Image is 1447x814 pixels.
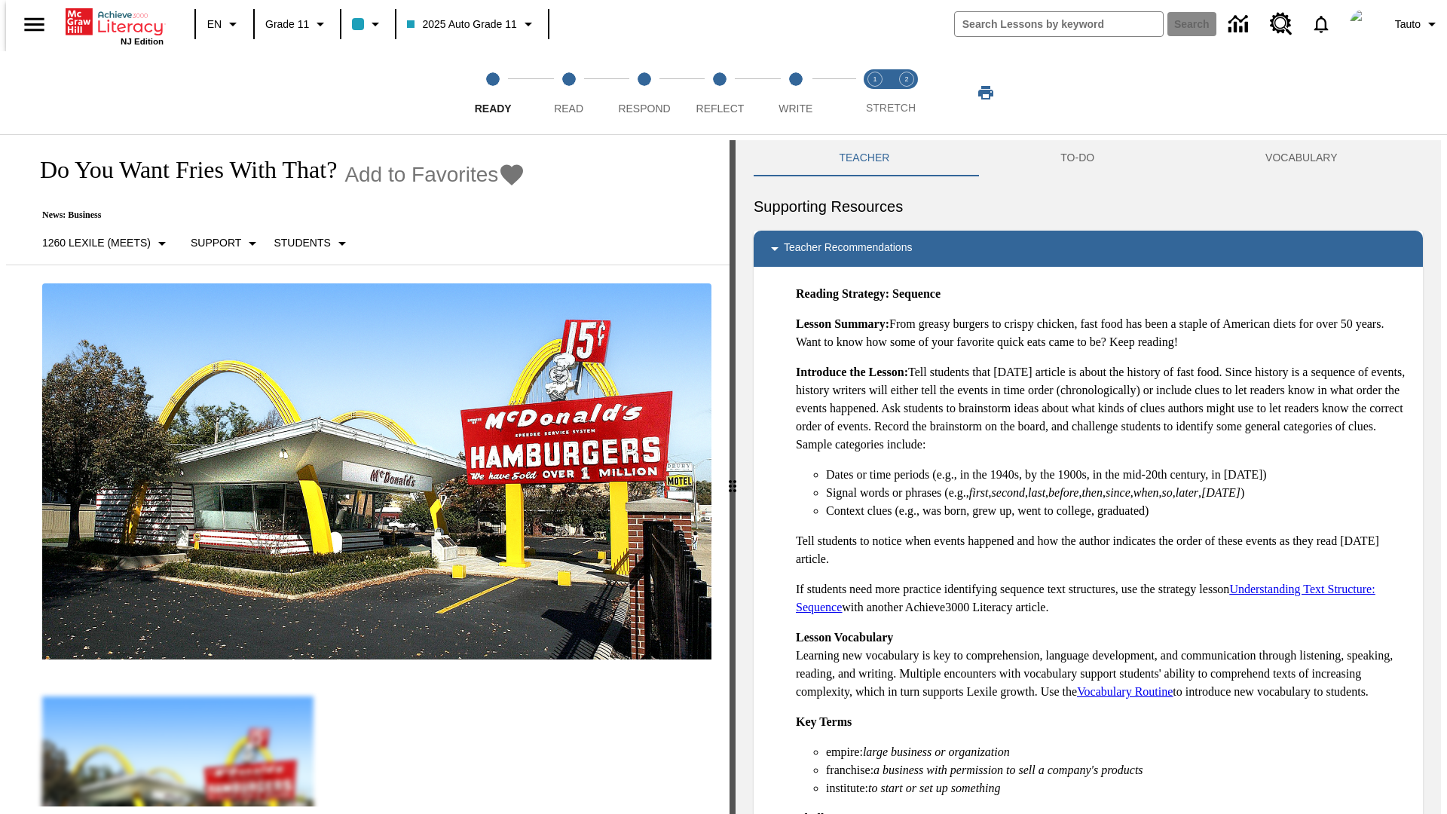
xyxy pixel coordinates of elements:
div: Home [66,5,164,46]
button: Select Lexile, 1260 Lexile (Meets) [36,230,177,257]
p: From greasy burgers to crispy chicken, fast food has been a staple of American diets for over 50 ... [796,315,1411,351]
button: Reflect step 4 of 5 [676,51,763,134]
li: Signal words or phrases (e.g., , , , , , , , , , ) [826,484,1411,502]
em: first [969,486,989,499]
text: 2 [904,75,908,83]
button: Teacher [754,140,975,176]
p: Learning new vocabulary is key to comprehension, language development, and communication through ... [796,629,1411,701]
li: Context clues (e.g., was born, grew up, went to college, graduated) [826,502,1411,520]
p: If students need more practice identifying sequence text structures, use the strategy lesson with... [796,580,1411,617]
div: Press Enter or Spacebar and then press right and left arrow keys to move the slider [730,140,736,814]
p: Tell students that [DATE] article is about the history of fast food. Since history is a sequence ... [796,363,1411,454]
em: a business with permission to sell a company's products [873,764,1143,776]
li: empire: [826,743,1411,761]
h6: Supporting Resources [754,194,1423,219]
text: 1 [873,75,876,83]
img: Avatar [1350,9,1380,39]
input: search field [955,12,1163,36]
button: Grade: Grade 11, Select a grade [259,11,335,38]
em: to start or set up something [868,782,1001,794]
em: before [1048,486,1078,499]
span: Respond [618,103,670,115]
em: last [1028,486,1045,499]
em: when [1133,486,1159,499]
a: Notifications [1302,5,1341,44]
button: Select a new avatar [1341,5,1389,44]
button: Stretch Respond step 2 of 2 [885,51,928,134]
button: Select Student [268,230,356,257]
li: Dates or time periods (e.g., in the 1940s, by the 1900s, in the mid-20th century, in [DATE]) [826,466,1411,484]
a: Data Center [1219,4,1261,45]
img: One of the first McDonald's stores, with the iconic red sign and golden arches. [42,283,711,660]
li: institute: [826,779,1411,797]
div: Instructional Panel Tabs [754,140,1423,176]
span: Write [779,103,812,115]
button: Add to Favorites - Do You Want Fries With That? [344,161,525,188]
em: since [1106,486,1130,499]
button: Scaffolds, Support [185,230,268,257]
div: Teacher Recommendations [754,231,1423,267]
em: later [1176,486,1198,499]
span: Reflect [696,103,745,115]
div: reading [6,140,730,806]
div: activity [736,140,1441,814]
strong: Key Terms [796,715,852,728]
button: Ready step 1 of 5 [449,51,537,134]
span: 2025 Auto Grade 11 [407,17,516,32]
li: franchise: [826,761,1411,779]
button: Read step 2 of 5 [525,51,612,134]
strong: Lesson Vocabulary [796,631,893,644]
button: Class color is light blue. Change class color [346,11,390,38]
button: Respond step 3 of 5 [601,51,688,134]
span: Add to Favorites [344,163,498,187]
em: [DATE] [1201,486,1241,499]
span: Grade 11 [265,17,309,32]
p: Teacher Recommendations [784,240,912,258]
button: Profile/Settings [1389,11,1447,38]
span: NJ Edition [121,37,164,46]
p: 1260 Lexile (Meets) [42,235,151,251]
a: Vocabulary Routine [1077,685,1173,698]
a: Understanding Text Structure: Sequence [796,583,1375,614]
em: so [1162,486,1173,499]
span: EN [207,17,222,32]
em: second [992,486,1025,499]
strong: Lesson Summary: [796,317,889,330]
strong: Introduce the Lesson: [796,366,908,378]
span: Ready [475,103,512,115]
p: Students [274,235,330,251]
strong: Sequence [892,287,941,300]
button: Class: 2025 Auto Grade 11, Select your class [401,11,543,38]
button: TO-DO [975,140,1180,176]
button: Print [962,79,1010,106]
p: News: Business [24,210,525,221]
p: Tell students to notice when events happened and how the author indicates the order of these even... [796,532,1411,568]
a: Resource Center, Will open in new tab [1261,4,1302,44]
button: Write step 5 of 5 [752,51,840,134]
button: VOCABULARY [1180,140,1423,176]
button: Language: EN, Select a language [200,11,249,38]
button: Stretch Read step 1 of 2 [853,51,897,134]
strong: Reading Strategy: [796,287,889,300]
button: Open side menu [12,2,57,47]
span: STRETCH [866,102,916,114]
em: then [1081,486,1103,499]
p: Support [191,235,241,251]
span: Tauto [1395,17,1421,32]
span: Read [554,103,583,115]
h1: Do You Want Fries With That? [24,156,337,184]
em: large business or organization [863,745,1010,758]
